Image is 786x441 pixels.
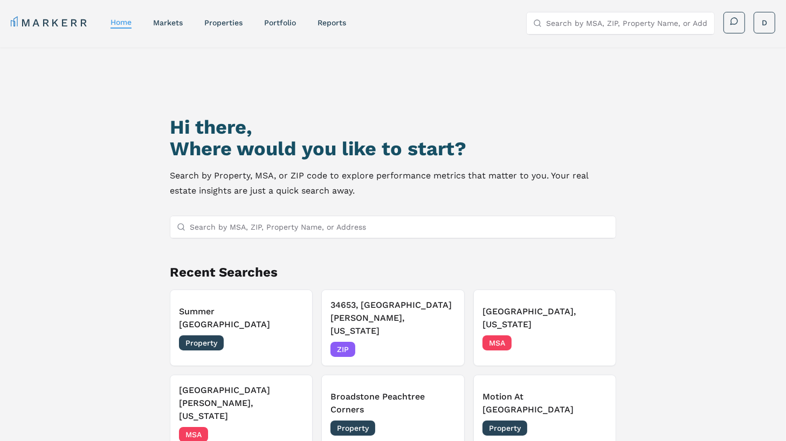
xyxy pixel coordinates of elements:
span: Property [330,421,375,436]
button: 34653, [GEOGRAPHIC_DATA][PERSON_NAME], [US_STATE]ZIP[DATE] [321,290,465,366]
span: MSA [482,335,512,350]
span: [DATE] [279,337,304,348]
h3: [GEOGRAPHIC_DATA], [US_STATE] [482,305,608,331]
button: [GEOGRAPHIC_DATA], [US_STATE]MSA[DATE] [473,290,617,366]
h2: Where would you like to start? [170,138,617,160]
span: [DATE] [431,423,456,433]
span: Property [482,421,527,436]
span: Property [179,335,224,350]
a: home [111,18,132,26]
span: [DATE] [583,423,607,433]
span: [DATE] [431,344,456,355]
h1: Hi there, [170,116,617,138]
a: markets [153,18,183,27]
button: D [754,12,775,33]
h3: Broadstone Peachtree Corners [330,390,456,416]
h3: Summer [GEOGRAPHIC_DATA] [179,305,304,331]
a: Portfolio [264,18,296,27]
span: [DATE] [583,337,607,348]
h3: [GEOGRAPHIC_DATA][PERSON_NAME], [US_STATE] [179,384,304,423]
a: properties [204,18,243,27]
a: MARKERR [11,15,89,30]
span: ZIP [330,342,355,357]
input: Search by MSA, ZIP, Property Name, or Address [190,216,610,238]
h2: Recent Searches [170,264,617,281]
h3: Motion At [GEOGRAPHIC_DATA] [482,390,608,416]
a: reports [318,18,346,27]
input: Search by MSA, ZIP, Property Name, or Address [546,12,708,34]
h3: 34653, [GEOGRAPHIC_DATA][PERSON_NAME], [US_STATE] [330,299,456,337]
button: Summer [GEOGRAPHIC_DATA]Property[DATE] [170,290,313,366]
span: [DATE] [279,429,304,440]
span: D [762,17,767,28]
p: Search by Property, MSA, or ZIP code to explore performance metrics that matter to you. Your real... [170,168,617,198]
